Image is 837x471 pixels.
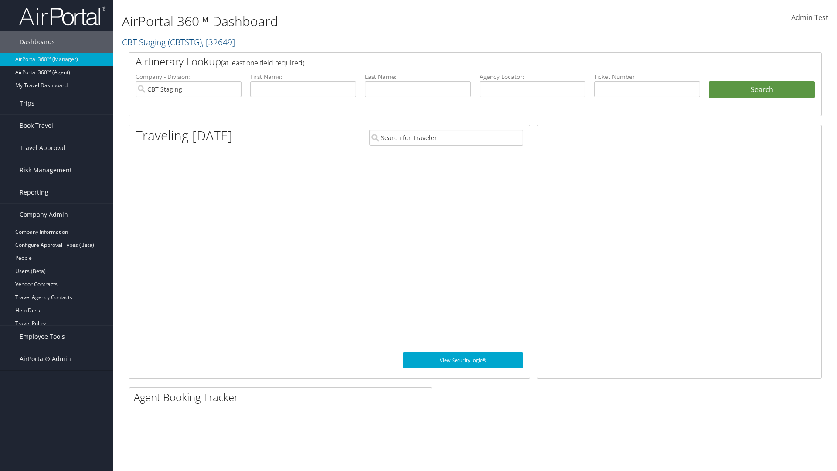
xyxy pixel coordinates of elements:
[403,352,523,368] a: View SecurityLogic®
[221,58,304,68] span: (at least one field required)
[709,81,815,99] button: Search
[136,54,757,69] h2: Airtinerary Lookup
[20,326,65,348] span: Employee Tools
[122,36,235,48] a: CBT Staging
[791,13,828,22] span: Admin Test
[20,181,48,203] span: Reporting
[20,348,71,370] span: AirPortal® Admin
[791,4,828,31] a: Admin Test
[136,72,242,81] label: Company - Division:
[20,31,55,53] span: Dashboards
[122,12,593,31] h1: AirPortal 360™ Dashboard
[168,36,202,48] span: ( CBTSTG )
[594,72,700,81] label: Ticket Number:
[20,115,53,137] span: Book Travel
[480,72,585,81] label: Agency Locator:
[19,6,106,26] img: airportal-logo.png
[250,72,356,81] label: First Name:
[20,137,65,159] span: Travel Approval
[20,159,72,181] span: Risk Management
[369,130,523,146] input: Search for Traveler
[20,92,34,114] span: Trips
[20,204,68,225] span: Company Admin
[136,126,232,145] h1: Traveling [DATE]
[365,72,471,81] label: Last Name:
[202,36,235,48] span: , [ 32649 ]
[134,390,432,405] h2: Agent Booking Tracker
